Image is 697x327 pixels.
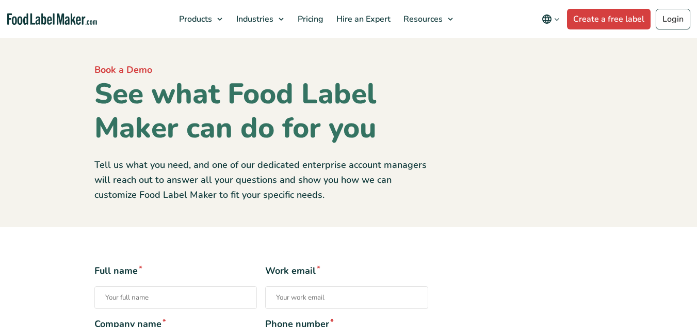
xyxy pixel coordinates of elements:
span: Products [176,13,213,25]
span: Work email [265,264,428,278]
span: Industries [233,13,274,25]
span: Pricing [295,13,325,25]
span: Full name [94,264,257,278]
a: Food Label Maker homepage [7,13,97,25]
p: Tell us what you need, and one of our dedicated enterprise account managers will reach out to ans... [94,158,428,202]
h1: See what Food Label Maker can do for you [94,77,428,145]
button: Change language [534,9,567,29]
input: Work email* [265,286,428,309]
span: Book a Demo [94,64,152,76]
span: Resources [400,13,444,25]
a: Login [656,9,690,29]
a: Create a free label [567,9,651,29]
span: Hire an Expert [333,13,392,25]
input: Full name* [94,286,257,309]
